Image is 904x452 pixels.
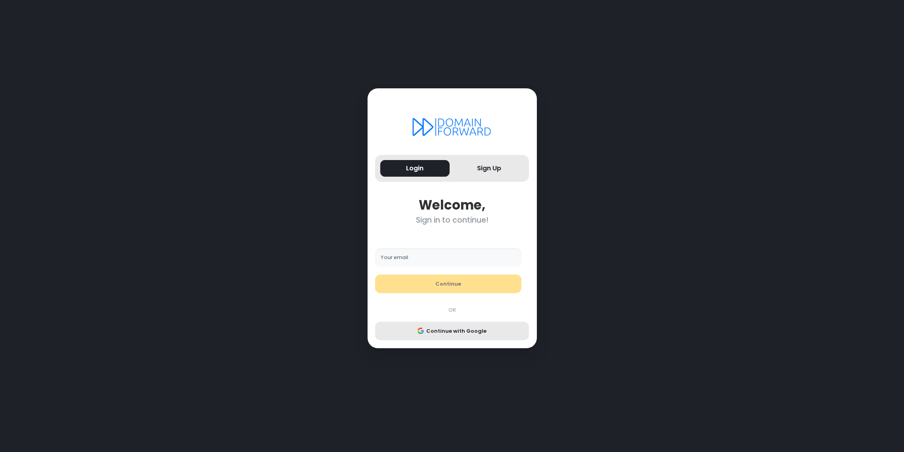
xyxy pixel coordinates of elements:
[375,216,529,225] div: Sign in to continue!
[380,160,450,177] button: Login
[375,322,529,341] button: Continue with Google
[375,197,529,213] div: Welcome,
[455,160,524,177] button: Sign Up
[371,306,533,314] div: OR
